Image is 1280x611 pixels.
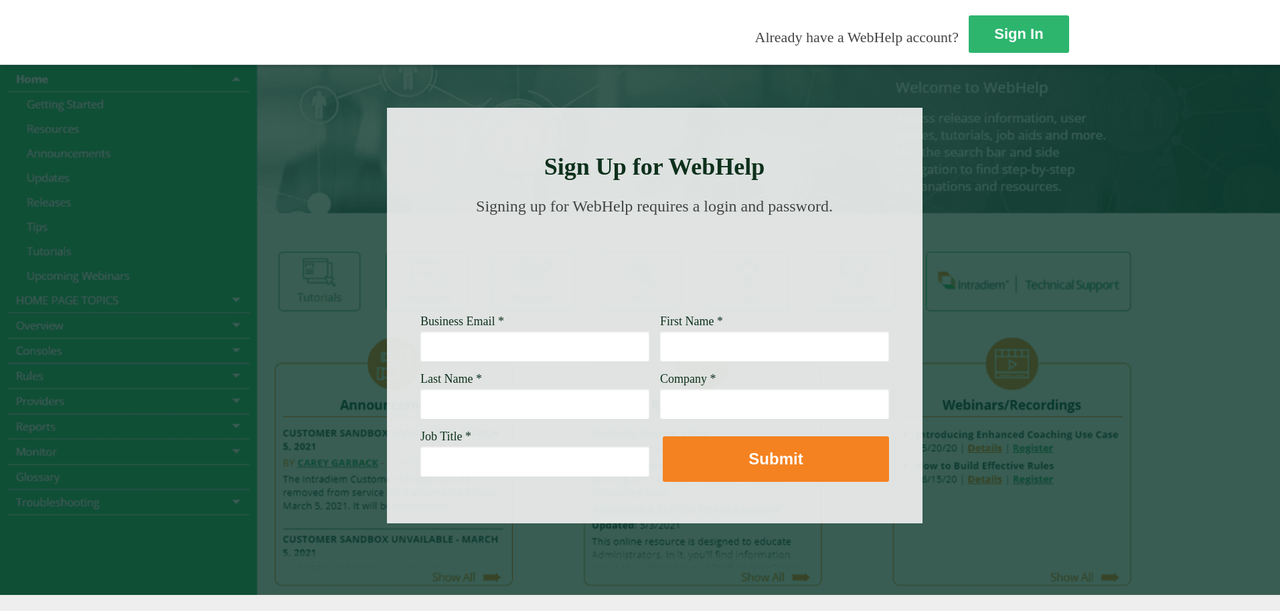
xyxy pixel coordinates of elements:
[663,436,889,482] button: Submit
[420,315,504,328] span: Business Email *
[660,372,716,385] span: Company *
[660,315,723,328] span: First Name *
[969,15,1069,53] a: Sign In
[420,430,471,443] span: Job Title *
[544,153,765,180] strong: Sign Up for WebHelp
[755,29,959,46] span: Already have a WebHelp account?
[428,229,881,296] img: Need Credentials? Sign up below. Have Credentials? Use the sign-in button.
[748,450,803,468] strong: Submit
[420,372,482,385] span: Last Name *
[994,25,1043,42] strong: Sign In
[476,197,833,215] span: Signing up for WebHelp requires a login and password.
